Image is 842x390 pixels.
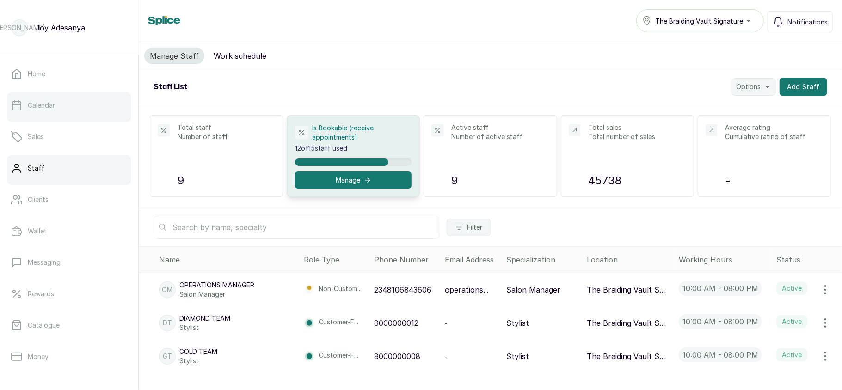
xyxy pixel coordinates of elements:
p: 45738 [588,172,686,189]
span: - [445,353,448,360]
p: Stylist [179,356,217,366]
a: Money [7,344,131,370]
p: Salon Manager [506,284,560,295]
p: 2348106843606 [374,284,431,295]
p: 10:00 am - 08:00 pm [679,281,762,296]
p: Active staff [451,123,549,132]
p: Operations Manager [179,280,254,290]
p: Joy Adesanya [35,22,85,33]
p: Total number of sales [588,132,686,141]
p: Total staff [178,123,276,132]
div: Name [159,254,296,265]
button: Options [732,78,776,96]
p: Cumulative rating of staff [725,132,823,141]
p: Gold Team [179,347,217,356]
div: Email Address [445,254,499,265]
h2: Staff List [154,81,188,92]
p: Number of active staff [451,132,549,141]
p: 12 of 15 staff used [295,144,412,153]
p: 9 [451,172,549,189]
p: 8000000008 [374,351,420,362]
div: Role Type [304,254,367,265]
p: Non-Custom... [319,284,362,295]
p: Messaging [28,258,61,267]
p: Stylist [506,351,529,362]
span: Notifications [787,17,828,27]
button: Work schedule [208,48,272,64]
p: Number of staff [178,132,276,141]
span: Filter [467,223,483,232]
p: Rewards [28,289,54,299]
p: Diamond Team [179,314,230,323]
button: Manage Staff [144,48,204,64]
p: Average rating [725,123,823,132]
p: Staff [28,164,44,173]
p: GT [163,352,172,361]
p: Money [28,352,49,361]
a: Catalogue [7,312,131,338]
p: Customer-F... [319,351,358,362]
p: 10:00 am - 08:00 pm [679,347,762,362]
p: Sales [28,132,44,141]
div: Working Hours [679,254,769,265]
a: Rewards [7,281,131,307]
p: Catalogue [28,321,60,330]
a: Wallet [7,218,131,244]
div: Phone Number [374,254,437,265]
p: 9 [178,172,276,189]
span: - [445,319,448,327]
a: Clients [7,187,131,213]
input: Search by name, specialty [154,216,439,239]
a: Calendar [7,92,131,118]
label: Active [776,315,807,328]
p: Wallet [28,226,47,236]
p: Clients [28,195,49,204]
p: DT [163,318,172,328]
a: Messaging [7,250,131,275]
button: Filter [447,219,491,236]
p: - [725,172,823,189]
button: Manage [295,171,412,189]
p: The Braiding Vault S... [587,351,665,362]
p: Stylist [506,317,529,329]
p: The Braiding Vault S... [587,317,665,329]
a: Staff [7,155,131,181]
button: Notifications [768,11,833,32]
p: Customer-F... [319,317,358,329]
p: operations... [445,284,489,295]
p: Stylist [179,323,230,332]
div: Specialization [506,254,579,265]
button: The Braiding Vault Signature [636,9,764,32]
p: Calendar [28,101,55,110]
p: 8000000012 [374,317,418,329]
a: Home [7,61,131,87]
span: The Braiding Vault Signature [655,16,743,26]
p: The Braiding Vault S... [587,284,665,295]
button: Add Staff [780,78,827,96]
a: Sales [7,124,131,150]
span: Options [736,82,761,91]
p: Is Bookable (receive appointments) [312,123,412,142]
div: Status [776,254,838,265]
p: 10:00 am - 08:00 pm [679,314,762,329]
div: Location [587,254,671,265]
label: Active [776,348,807,361]
p: Total sales [588,123,686,132]
label: Active [776,282,807,295]
p: Salon Manager [179,290,254,299]
p: OM [162,285,173,294]
p: Home [28,69,45,79]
